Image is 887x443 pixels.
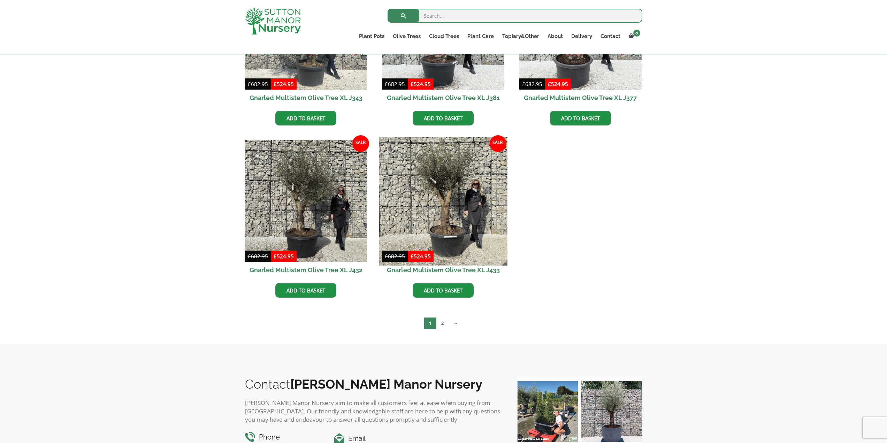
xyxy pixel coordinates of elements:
[543,31,567,41] a: About
[522,81,525,87] span: £
[413,111,474,125] a: Add to basket: “Gnarled Multistem Olive Tree XL J381”
[436,318,449,329] a: Page 2
[413,283,474,298] a: Add to basket: “Gnarled Multistem Olive Tree XL J433”
[382,90,504,106] h2: Gnarled Multistem Olive Tree XL J381
[248,81,268,87] bdi: 682.95
[633,30,640,37] span: 0
[388,9,642,23] input: Search...
[382,262,504,278] h2: Gnarled Multistem Olive Tree XL J433
[389,31,425,41] a: Olive Trees
[550,111,611,125] a: Add to basket: “Gnarled Multistem Olive Tree XL J377”
[245,377,503,391] h2: Contact
[245,140,367,262] img: Gnarled Multistem Olive Tree XL J432
[248,253,251,260] span: £
[625,31,642,41] a: 0
[274,253,277,260] span: £
[463,31,498,41] a: Plant Care
[567,31,596,41] a: Delivery
[379,137,507,265] img: Gnarled Multistem Olive Tree XL J433
[248,81,251,87] span: £
[596,31,625,41] a: Contact
[411,253,431,260] bdi: 524.95
[245,262,367,278] h2: Gnarled Multistem Olive Tree XL J432
[490,135,506,152] span: Sale!
[519,90,642,106] h2: Gnarled Multistem Olive Tree XL J377
[522,81,542,87] bdi: 682.95
[411,253,414,260] span: £
[274,81,277,87] span: £
[411,81,431,87] bdi: 524.95
[290,377,482,391] b: [PERSON_NAME] Manor Nursery
[275,111,336,125] a: Add to basket: “Gnarled Multistem Olive Tree XL J343”
[245,90,367,106] h2: Gnarled Multistem Olive Tree XL J343
[245,399,503,424] p: [PERSON_NAME] Manor Nursery aim to make all customers feel at ease when buying from [GEOGRAPHIC_D...
[498,31,543,41] a: Topiary&Other
[248,253,268,260] bdi: 682.95
[245,7,301,35] img: logo
[581,381,642,442] img: A beautiful multi-stem Spanish Olive tree potted in our luxurious fibre clay pots 😍😍
[449,318,463,329] a: →
[385,253,405,260] bdi: 682.95
[245,140,367,278] a: Sale! Gnarled Multistem Olive Tree XL J432
[385,81,405,87] bdi: 682.95
[274,253,294,260] bdi: 524.95
[424,318,436,329] span: Page 1
[245,432,324,443] h4: Phone
[275,283,336,298] a: Add to basket: “Gnarled Multistem Olive Tree XL J432”
[355,31,389,41] a: Plant Pots
[385,81,388,87] span: £
[382,140,504,278] a: Sale! Gnarled Multistem Olive Tree XL J433
[425,31,463,41] a: Cloud Trees
[548,81,551,87] span: £
[274,81,294,87] bdi: 524.95
[385,253,388,260] span: £
[548,81,568,87] bdi: 524.95
[245,317,642,332] nav: Product Pagination
[517,381,578,442] img: Our elegant & picturesque Angustifolia Cones are an exquisite addition to your Bay Tree collectio...
[352,135,369,152] span: Sale!
[411,81,414,87] span: £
